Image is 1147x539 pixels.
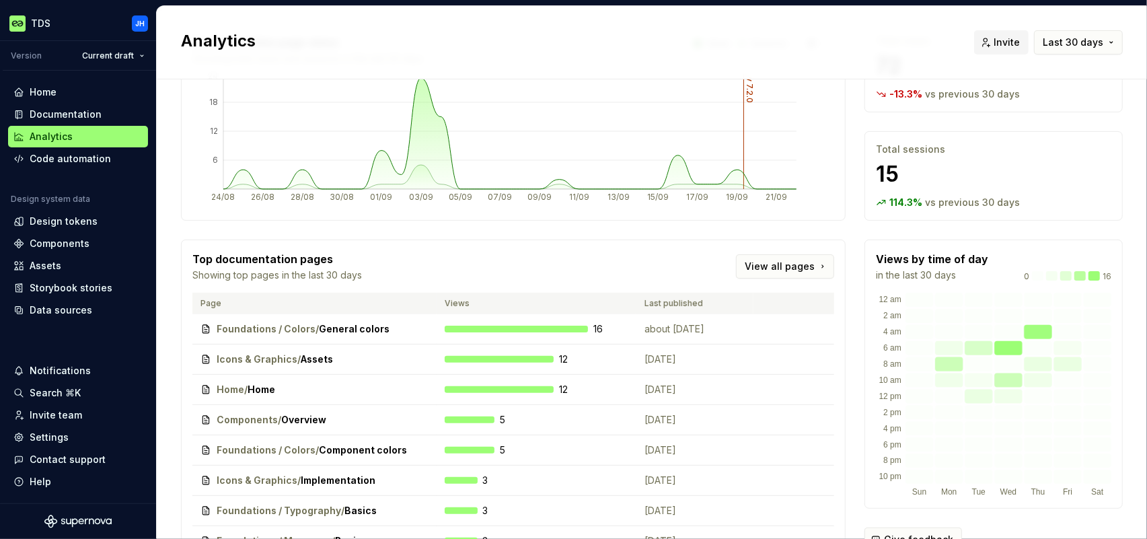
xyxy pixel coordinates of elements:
text: 10 pm [879,472,901,481]
tspan: 6 [213,155,218,165]
a: Code automation [8,148,148,170]
button: TDSJH [3,9,153,38]
text: 2 am [883,311,901,320]
span: Last 30 days [1043,36,1103,49]
p: 15 [876,161,1111,188]
div: Storybook stories [30,281,112,295]
tspan: 26/08 [251,192,274,203]
text: 8 pm [883,456,901,466]
a: Data sources [8,299,148,321]
a: Settings [8,427,148,448]
tspan: 07/09 [488,192,512,203]
button: Contact support [8,449,148,470]
span: / [244,383,248,396]
span: View all pages [745,260,815,273]
a: Storybook stories [8,277,148,299]
text: Thu [1031,487,1045,497]
div: Search ⌘K [30,386,81,400]
div: Data sources [30,303,92,317]
span: / [297,353,301,366]
tspan: 17/09 [687,192,709,203]
span: / [316,443,319,457]
div: Version [11,50,42,61]
text: 12 am [879,295,901,305]
span: Implementation [301,474,375,487]
span: 3 [483,474,518,487]
svg: Supernova Logo [44,515,112,528]
div: TDS [31,17,50,30]
a: Invite team [8,404,148,426]
div: Notifications [30,364,91,378]
div: Design system data [11,194,90,205]
text: 4 pm [883,424,901,433]
span: Assets [301,353,333,366]
a: Assets [8,255,148,277]
tspan: 13/09 [607,192,630,203]
tspan: 24/08 [212,192,235,203]
img: c8550e5c-f519-4da4-be5f-50b4e1e1b59d.png [9,15,26,32]
div: Components [30,237,89,250]
p: Total sessions [876,143,1111,156]
button: Search ⌘K [8,382,148,404]
text: 6 pm [883,440,901,450]
p: [DATE] [644,353,745,366]
a: Home [8,81,148,103]
div: Analytics [30,130,73,143]
a: Documentation [8,104,148,125]
text: 10 am [879,375,901,385]
p: [DATE] [644,383,745,396]
p: [DATE] [644,474,745,487]
p: in the last 30 days [876,268,988,282]
div: Contact support [30,453,106,466]
a: View all pages [736,254,834,279]
p: 0 [1024,271,1029,282]
button: Help [8,471,148,493]
th: Last published [636,293,753,314]
tspan: 01/09 [371,192,393,203]
span: Foundations / Typography [217,504,341,517]
p: about [DATE] [644,322,745,336]
span: 3 [483,504,518,517]
span: 12 [559,353,594,366]
span: 16 [593,322,628,336]
p: Showing top pages in the last 30 days [192,268,362,282]
button: Last 30 days [1034,30,1123,55]
th: Page [192,293,437,314]
tspan: 21/09 [766,192,788,203]
div: Settings [30,431,69,444]
p: Top documentation pages [192,251,362,267]
text: 4 am [883,327,901,336]
a: Components [8,233,148,254]
tspan: 05/09 [449,192,472,203]
tspan: v 7.2.0 [745,77,755,103]
span: Foundations / Colors [217,443,316,457]
button: Invite [974,30,1029,55]
th: Views [437,293,636,314]
span: Home [217,383,244,396]
div: Invite team [30,408,82,422]
tspan: 30/08 [330,192,354,203]
span: 5 [500,413,535,427]
span: Home [248,383,275,396]
div: 16 [1024,271,1111,282]
tspan: 18 [209,97,218,107]
text: Sun [912,487,926,497]
div: Home [30,85,57,99]
p: 114.3 % [889,196,922,209]
text: 12 pm [879,392,901,401]
span: Overview [281,413,326,427]
tspan: 24 [208,71,218,81]
span: / [316,322,319,336]
tspan: 15/09 [647,192,669,203]
div: Documentation [30,108,102,121]
span: General colors [319,322,390,336]
span: Icons & Graphics [217,474,297,487]
text: Fri [1063,487,1072,497]
tspan: 11/09 [569,192,589,203]
a: Analytics [8,126,148,147]
button: Current draft [76,46,151,65]
div: Assets [30,259,61,273]
span: Basics [344,504,377,517]
text: Wed [1000,487,1016,497]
